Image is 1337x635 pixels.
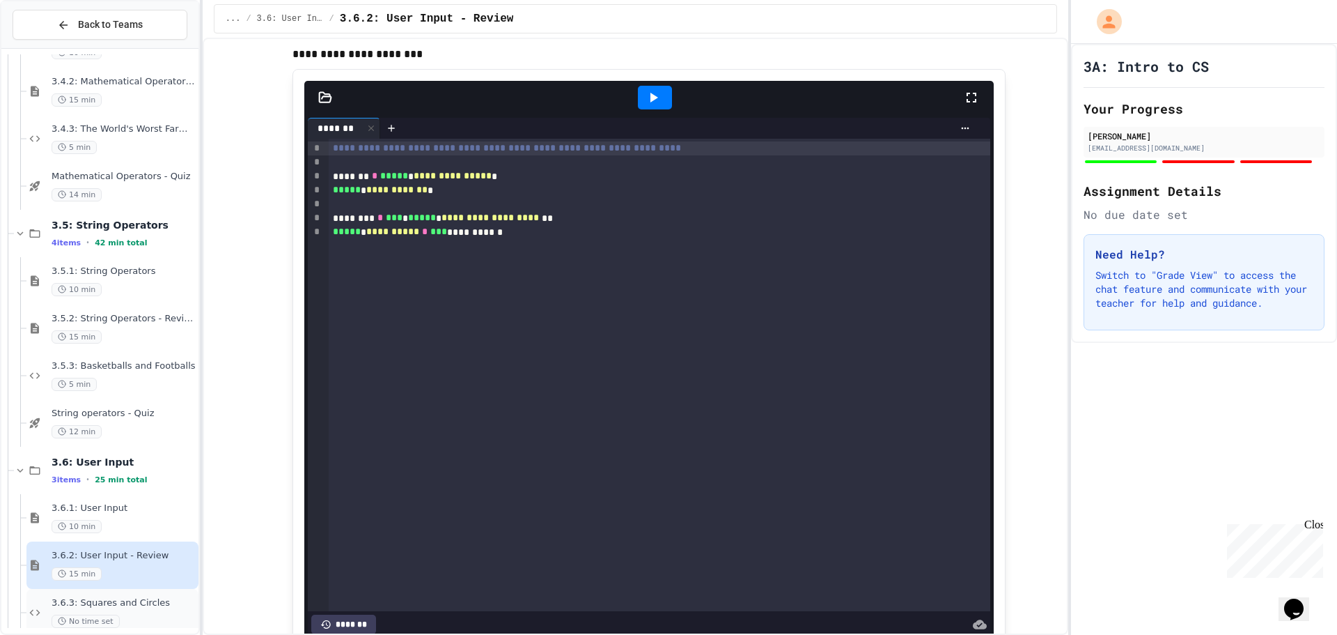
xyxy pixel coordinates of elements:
[1221,519,1323,578] iframe: chat widget
[52,615,120,628] span: No time set
[95,238,147,247] span: 42 min total
[1084,99,1324,118] h2: Your Progress
[52,188,102,201] span: 14 min
[52,266,196,277] span: 3.5.1: String Operators
[329,13,334,24] span: /
[6,6,96,89] div: Chat with us now!Close
[52,425,102,438] span: 12 min
[52,456,196,468] span: 3.6: User Input
[52,360,196,372] span: 3.5.3: Basketballs and Footballs
[52,503,196,514] span: 3.6.1: User Input
[13,10,187,40] button: Back to Teams
[1088,143,1320,153] div: [EMAIL_ADDRESS][DOMAIN_NAME]
[52,550,196,562] span: 3.6.2: User Input - Review
[52,76,196,88] span: 3.4.2: Mathematical Operators - Review
[52,283,102,296] span: 10 min
[52,567,102,581] span: 15 min
[52,475,81,484] span: 3 items
[1082,6,1125,38] div: My Account
[52,171,196,183] span: Mathematical Operators - Quiz
[52,93,102,107] span: 15 min
[52,123,196,135] span: 3.4.3: The World's Worst Farmers Market
[52,378,97,391] span: 5 min
[340,10,514,27] span: 3.6.2: User Input - Review
[226,13,241,24] span: ...
[1095,246,1313,263] h3: Need Help?
[52,520,102,533] span: 10 min
[86,237,89,248] span: •
[52,313,196,325] span: 3.5.2: String Operators - Review
[1095,268,1313,310] p: Switch to "Grade View" to access the chat feature and communicate with your teacher for help and ...
[78,17,143,32] span: Back to Teams
[52,141,97,154] span: 5 min
[257,13,324,24] span: 3.6: User Input
[1279,579,1323,621] iframe: chat widget
[52,330,102,344] span: 15 min
[1084,206,1324,223] div: No due date set
[95,475,147,484] span: 25 min total
[246,13,251,24] span: /
[52,219,196,231] span: 3.5: String Operators
[86,474,89,485] span: •
[1084,56,1209,76] h1: 3A: Intro to CS
[1084,181,1324,201] h2: Assignment Details
[52,408,196,420] span: String operators - Quiz
[52,597,196,609] span: 3.6.3: Squares and Circles
[1088,130,1320,142] div: [PERSON_NAME]
[52,238,81,247] span: 4 items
